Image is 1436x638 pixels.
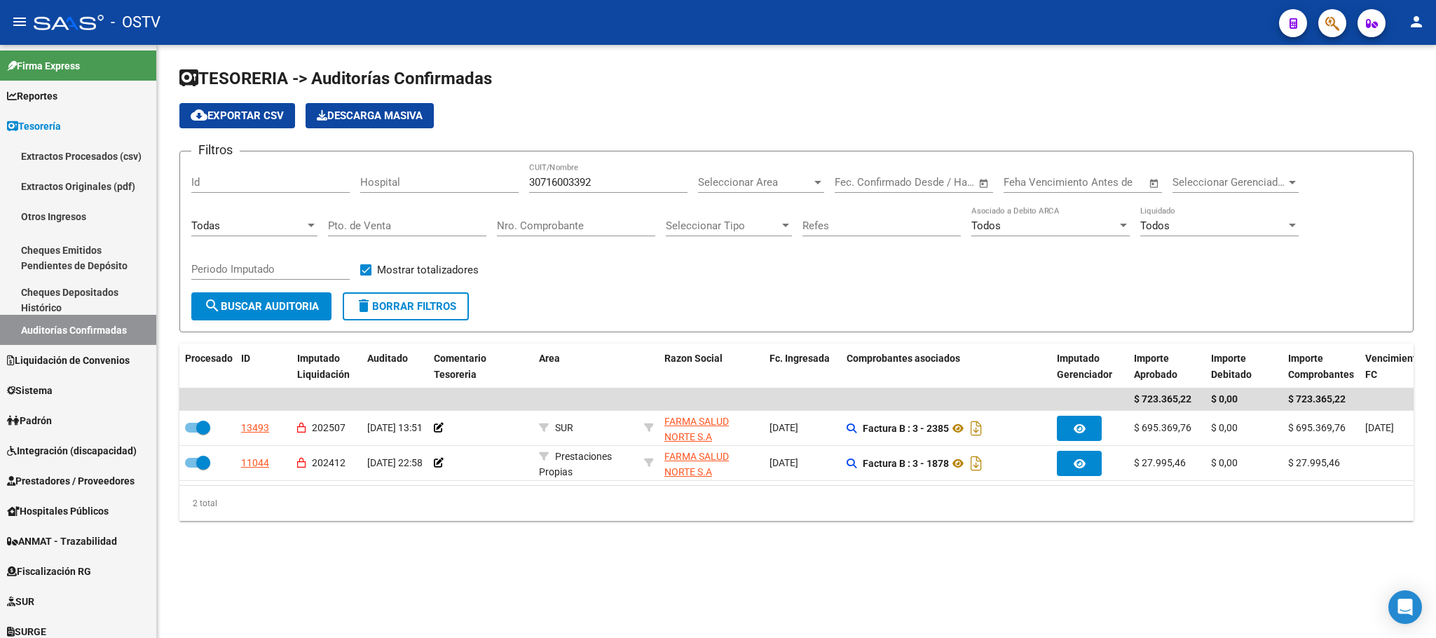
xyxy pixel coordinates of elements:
[664,451,729,478] span: FARMA SALUD NORTE S.A
[367,457,423,468] span: [DATE] 22:58
[241,420,269,436] div: 13493
[1140,219,1170,232] span: Todos
[1408,13,1425,30] mat-icon: person
[533,344,638,390] datatable-header-cell: Area
[367,422,423,433] span: [DATE] 13:51
[428,344,533,390] datatable-header-cell: Comentario Tesoreria
[1205,344,1283,390] datatable-header-cell: Importe Debitado
[241,455,269,471] div: 11044
[1283,344,1360,390] datatable-header-cell: Importe Comprobantes
[555,422,573,433] span: SUR
[434,353,486,380] span: Comentario Tesoreria
[7,353,130,368] span: Liquidación de Convenios
[7,88,57,104] span: Reportes
[770,422,798,433] span: [DATE]
[1134,393,1191,405] span: $ 723.365,22
[7,413,52,428] span: Padrón
[770,457,798,468] span: [DATE]
[698,176,812,189] span: Seleccionar Area
[343,292,469,320] button: Borrar Filtros
[1128,344,1205,390] datatable-header-cell: Importe Aprobado
[967,452,985,475] i: Descargar documento
[664,449,758,478] div: - 30716003392
[1211,393,1238,405] span: $ 0,00
[7,594,34,609] span: SUR
[1288,422,1346,433] span: $ 695.369,76
[893,176,961,189] input: End date
[1172,176,1286,189] span: Seleccionar Gerenciador
[664,353,723,364] span: Razon Social
[7,473,135,489] span: Prestadores / Proveedores
[367,353,408,364] span: Auditado
[971,219,1001,232] span: Todos
[191,107,207,123] mat-icon: cloud_download
[847,353,960,364] span: Comprobantes asociados
[1288,393,1346,405] span: $ 723.365,22
[539,353,560,364] span: Area
[179,103,295,128] button: Exportar CSV
[1365,353,1422,380] span: Vencimiento FC
[7,443,137,459] span: Integración (discapacidad)
[539,451,612,478] span: Prestaciones Propias
[967,417,985,440] i: Descargar documento
[664,414,758,443] div: - 30716003392
[306,103,434,128] button: Descarga Masiva
[666,219,779,232] span: Seleccionar Tipo
[312,422,346,433] span: 202507
[1134,353,1177,380] span: Importe Aprobado
[191,140,240,160] h3: Filtros
[241,353,250,364] span: ID
[1211,422,1238,433] span: $ 0,00
[664,416,729,443] span: FARMA SALUD NORTE S.A
[1388,590,1422,624] div: Open Intercom Messenger
[355,297,372,314] mat-icon: delete
[835,176,880,189] input: Start date
[863,423,949,434] strong: Factura B : 3 - 2385
[764,344,841,390] datatable-header-cell: Fc. Ingresada
[770,353,830,364] span: Fc. Ingresada
[7,534,117,549] span: ANMAT - Trazabilidad
[235,344,292,390] datatable-header-cell: ID
[292,344,362,390] datatable-header-cell: Imputado Liquidación
[204,300,319,313] span: Buscar Auditoria
[976,175,992,191] button: Open calendar
[1211,457,1238,468] span: $ 0,00
[179,69,492,88] span: TESORERIA -> Auditorías Confirmadas
[1288,353,1354,380] span: Importe Comprobantes
[377,262,479,278] span: Mostrar totalizadores
[863,458,949,469] strong: Factura B : 3 - 1878
[7,58,80,74] span: Firma Express
[7,503,109,519] span: Hospitales Públicos
[1147,175,1163,191] button: Open calendar
[1365,422,1394,433] span: [DATE]
[111,7,160,38] span: - OSTV
[362,344,428,390] datatable-header-cell: Auditado
[355,300,456,313] span: Borrar Filtros
[1134,457,1186,468] span: $ 27.995,46
[191,292,331,320] button: Buscar Auditoria
[306,103,434,128] app-download-masive: Descarga masiva de comprobantes (adjuntos)
[11,13,28,30] mat-icon: menu
[7,564,91,579] span: Fiscalización RG
[297,353,350,380] span: Imputado Liquidación
[191,109,284,122] span: Exportar CSV
[7,383,53,398] span: Sistema
[1288,457,1340,468] span: $ 27.995,46
[179,344,235,390] datatable-header-cell: Procesado
[204,297,221,314] mat-icon: search
[841,344,1051,390] datatable-header-cell: Comprobantes asociados
[1051,344,1128,390] datatable-header-cell: Imputado Gerenciador
[1057,353,1112,380] span: Imputado Gerenciador
[659,344,764,390] datatable-header-cell: Razon Social
[317,109,423,122] span: Descarga Masiva
[1134,422,1191,433] span: $ 695.369,76
[7,118,61,134] span: Tesorería
[312,457,346,468] span: 202412
[1211,353,1252,380] span: Importe Debitado
[191,219,220,232] span: Todas
[179,486,1414,521] div: 2 total
[185,353,233,364] span: Procesado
